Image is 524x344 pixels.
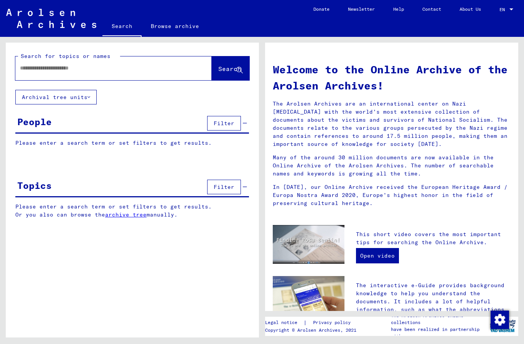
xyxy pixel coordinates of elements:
p: Many of the around 30 million documents are now available in the Online Archive of the Arolsen Ar... [273,154,511,178]
p: The Arolsen Archives are an international center on Nazi [MEDICAL_DATA] with the world’s most ext... [273,100,511,148]
button: Filter [207,180,241,194]
p: In [DATE], our Online Archive received the European Heritage Award / Europa Nostra Award 2020, Eu... [273,183,511,207]
div: | [265,319,360,327]
a: Browse archive [142,17,208,35]
button: Archival tree units [15,90,97,104]
span: Filter [214,184,234,190]
p: The Arolsen Archives online collections [391,312,487,326]
p: The interactive e-Guide provides background knowledge to help you understand the documents. It in... [356,281,511,330]
p: Copyright © Arolsen Archives, 2021 [265,327,360,334]
img: video.jpg [273,225,344,264]
p: Please enter a search term or set filters to get results. [15,139,249,147]
p: Please enter a search term or set filters to get results. Or you also can browse the manually. [15,203,249,219]
button: Filter [207,116,241,131]
a: Open video [356,248,399,263]
span: EN [499,7,508,12]
a: Privacy policy [307,319,360,327]
mat-label: Search for topics or names [21,53,110,60]
img: Change consent [491,311,509,329]
h1: Welcome to the Online Archive of the Arolsen Archives! [273,61,511,94]
div: Topics [17,179,52,192]
div: Change consent [490,310,509,329]
p: have been realized in partnership with [391,326,487,340]
a: archive tree [105,211,147,218]
button: Search [212,56,249,80]
a: Search [102,17,142,37]
span: Filter [214,120,234,127]
a: Legal notice [265,319,303,327]
img: eguide.jpg [273,276,344,324]
div: People [17,115,52,129]
span: Search [218,65,241,73]
img: yv_logo.png [488,316,517,336]
p: This short video covers the most important tips for searching the Online Archive. [356,230,511,246]
img: Arolsen_neg.svg [6,9,96,28]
